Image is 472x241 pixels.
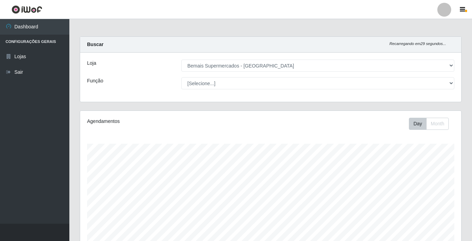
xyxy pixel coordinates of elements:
[87,118,234,125] div: Agendamentos
[87,42,103,47] strong: Buscar
[426,118,449,130] button: Month
[409,118,454,130] div: Toolbar with button groups
[409,118,449,130] div: First group
[389,42,446,46] i: Recarregando em 29 segundos...
[11,5,42,14] img: CoreUI Logo
[87,60,96,67] label: Loja
[87,77,103,84] label: Função
[409,118,427,130] button: Day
